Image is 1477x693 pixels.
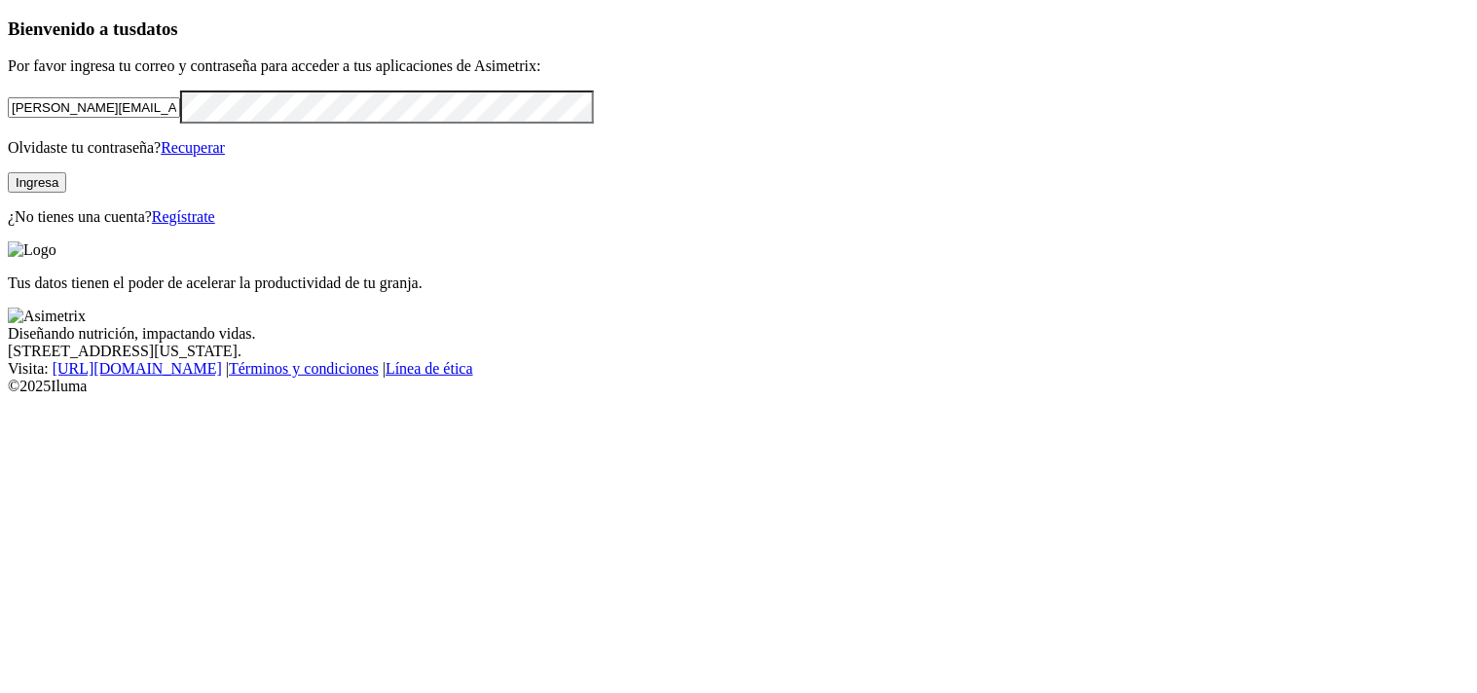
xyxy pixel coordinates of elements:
p: Tus datos tienen el poder de acelerar la productividad de tu granja. [8,274,1469,292]
a: Regístrate [152,208,215,225]
img: Asimetrix [8,308,86,325]
a: [URL][DOMAIN_NAME] [53,360,222,377]
p: Por favor ingresa tu correo y contraseña para acceder a tus aplicaciones de Asimetrix: [8,57,1469,75]
span: datos [136,18,178,39]
a: Términos y condiciones [229,360,379,377]
a: Recuperar [161,139,225,156]
div: Diseñando nutrición, impactando vidas. [8,325,1469,343]
div: [STREET_ADDRESS][US_STATE]. [8,343,1469,360]
a: Línea de ética [386,360,473,377]
p: Olvidaste tu contraseña? [8,139,1469,157]
h3: Bienvenido a tus [8,18,1469,40]
input: Tu correo [8,97,180,118]
div: Visita : | | [8,360,1469,378]
img: Logo [8,241,56,259]
div: © 2025 Iluma [8,378,1469,395]
button: Ingresa [8,172,66,193]
p: ¿No tienes una cuenta? [8,208,1469,226]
